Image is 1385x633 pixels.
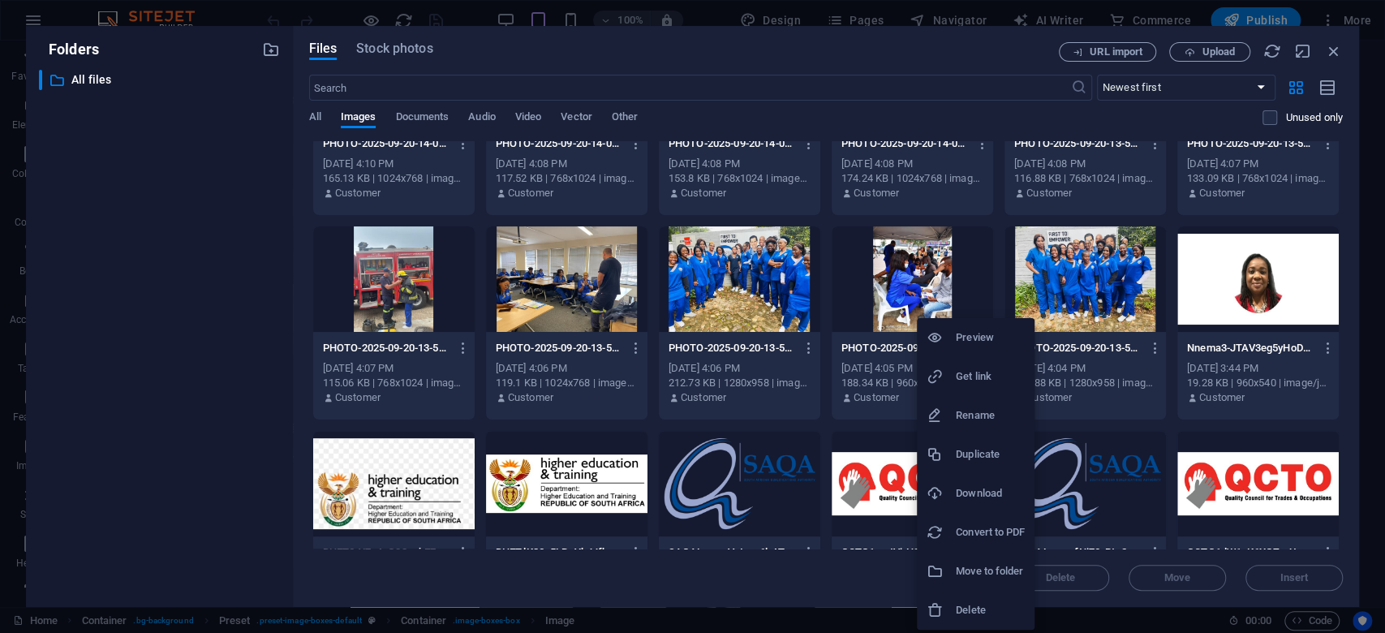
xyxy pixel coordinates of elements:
h6: Move to folder [956,562,1025,581]
h6: Get link [956,367,1025,386]
h6: Preview [956,328,1025,347]
h6: Duplicate [956,445,1025,464]
h6: Convert to PDF [956,523,1025,542]
h6: Rename [956,406,1025,425]
h6: Download [956,484,1025,503]
h6: Delete [956,601,1025,620]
